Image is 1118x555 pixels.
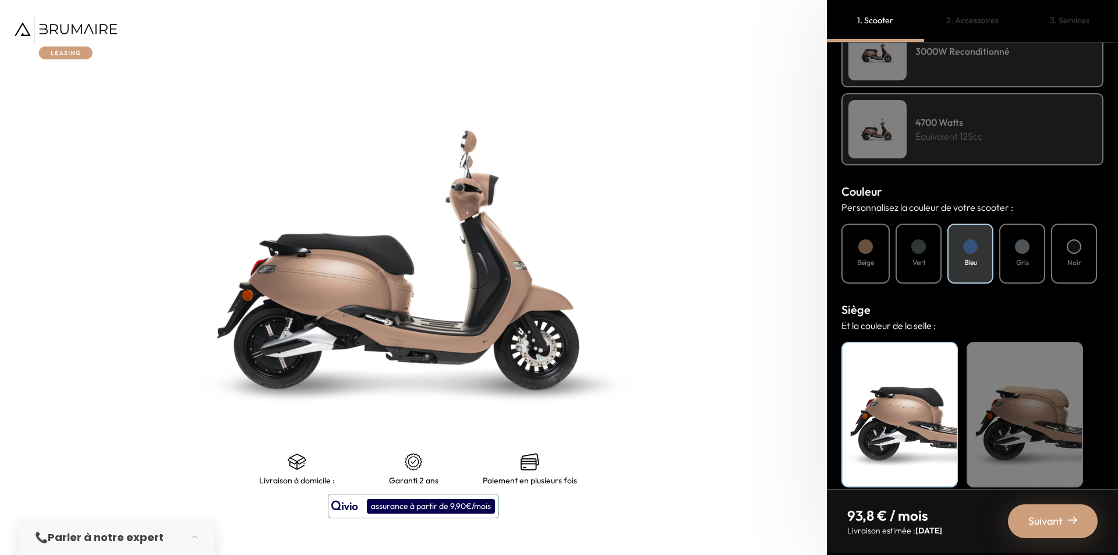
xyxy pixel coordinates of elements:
[915,525,942,536] span: [DATE]
[974,349,1076,364] h4: Beige
[367,499,495,514] div: assurance à partir de 9,90€/mois
[404,453,423,471] img: certificat-de-garantie.png
[331,499,358,513] img: logo qivio
[847,525,942,536] p: Livraison estimée :
[1028,513,1063,529] span: Suivant
[964,257,977,268] h4: Bleu
[915,44,1010,58] h4: 3000W Reconditionné
[288,453,306,471] img: shipping.png
[841,319,1103,333] p: Et la couleur de la selle :
[483,476,577,485] p: Paiement en plusieurs fois
[1067,257,1081,268] h4: Noir
[841,200,1103,214] p: Personnalisez la couleur de votre scooter :
[857,257,874,268] h4: Beige
[15,15,117,59] img: Brumaire Leasing
[389,476,438,485] p: Garanti 2 ans
[848,100,907,158] img: Scooter Leasing
[521,453,539,471] img: credit-cards.png
[912,257,925,268] h4: Vert
[915,115,982,129] h4: 4700 Watts
[1016,257,1029,268] h4: Gris
[848,22,907,80] img: Scooter Leasing
[841,183,1103,200] h3: Couleur
[915,129,982,143] p: Équivalent 125cc
[847,506,942,525] p: 93,8 € / mois
[841,301,1103,319] h3: Siège
[328,494,499,518] button: assurance à partir de 9,90€/mois
[259,476,335,485] p: Livraison à domicile :
[1068,515,1077,525] img: right-arrow-2.png
[848,349,951,364] h4: Noir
